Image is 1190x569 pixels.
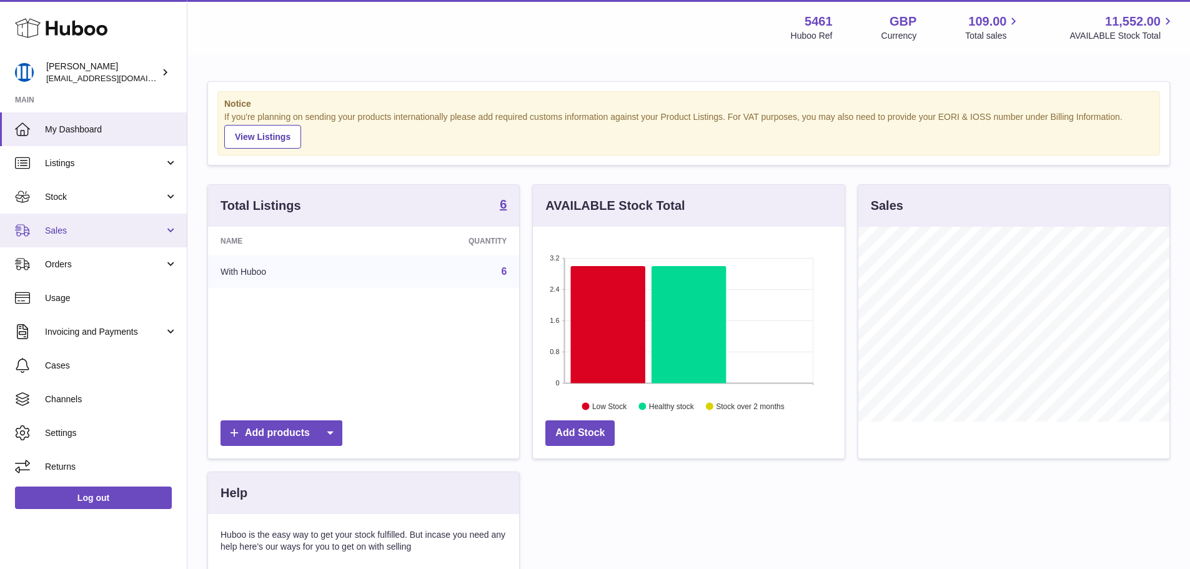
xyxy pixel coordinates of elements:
div: Currency [881,30,917,42]
span: Invoicing and Payments [45,326,164,338]
span: Total sales [965,30,1021,42]
a: View Listings [224,125,301,149]
text: Stock over 2 months [716,402,785,410]
span: Settings [45,427,177,439]
text: Low Stock [592,402,627,410]
span: 109.00 [968,13,1006,30]
img: oksana@monimoto.com [15,63,34,82]
span: AVAILABLE Stock Total [1069,30,1175,42]
text: Healthy stock [649,402,695,410]
span: Usage [45,292,177,304]
text: 0.8 [550,348,560,355]
a: Add Stock [545,420,615,446]
strong: 6 [500,198,507,210]
strong: Notice [224,98,1153,110]
span: [EMAIL_ADDRESS][DOMAIN_NAME] [46,73,184,83]
div: If you're planning on sending your products internationally please add required customs informati... [224,111,1153,149]
div: Huboo Ref [791,30,833,42]
span: Stock [45,191,164,203]
text: 3.2 [550,254,560,262]
a: Log out [15,487,172,509]
div: [PERSON_NAME] [46,61,159,84]
h3: Total Listings [221,197,301,214]
h3: AVAILABLE Stock Total [545,197,685,214]
text: 1.6 [550,317,560,324]
text: 0 [556,379,560,387]
span: Orders [45,259,164,270]
span: My Dashboard [45,124,177,136]
a: Add products [221,420,342,446]
a: 109.00 Total sales [965,13,1021,42]
span: 11,552.00 [1105,13,1161,30]
span: Sales [45,225,164,237]
th: Quantity [372,227,519,255]
span: Cases [45,360,177,372]
h3: Help [221,485,247,502]
a: 6 [500,198,507,213]
strong: 5461 [805,13,833,30]
th: Name [208,227,372,255]
span: Listings [45,157,164,169]
h3: Sales [871,197,903,214]
text: 2.4 [550,285,560,293]
span: Returns [45,461,177,473]
strong: GBP [890,13,916,30]
p: Huboo is the easy way to get your stock fulfilled. But incase you need any help here's our ways f... [221,529,507,553]
a: 6 [501,266,507,277]
td: With Huboo [208,255,372,288]
span: Channels [45,393,177,405]
a: 11,552.00 AVAILABLE Stock Total [1069,13,1175,42]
